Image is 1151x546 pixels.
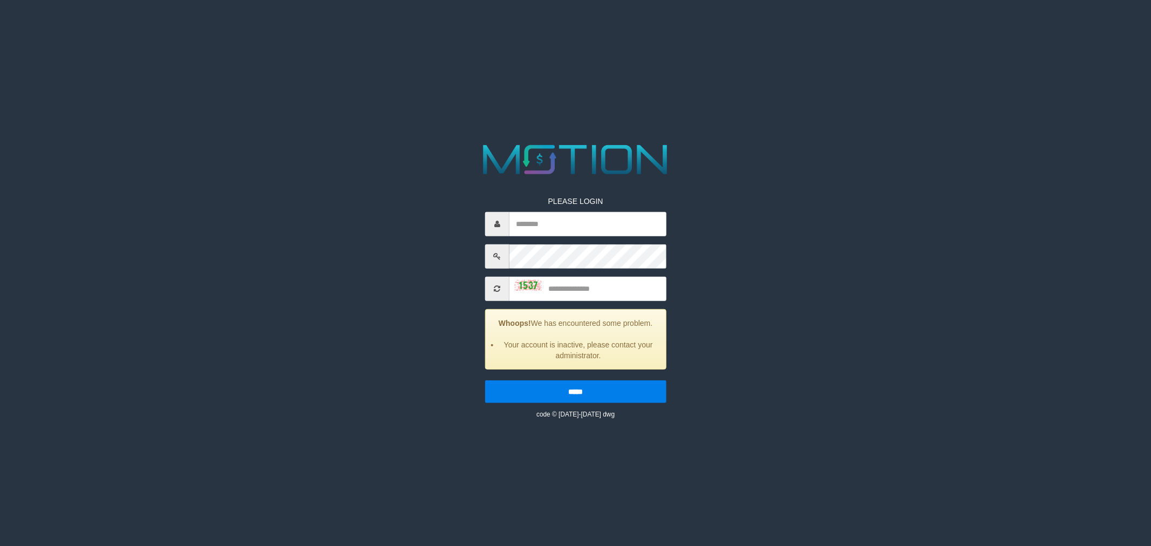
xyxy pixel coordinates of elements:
[499,318,531,327] strong: Whoops!
[485,195,666,206] p: PLEASE LOGIN
[515,280,542,291] img: captcha
[536,410,615,418] small: code © [DATE]-[DATE] dwg
[499,339,658,360] li: Your account is inactive, please contact your administrator.
[475,140,676,180] img: MOTION_logo.png
[485,309,666,369] div: We has encountered some problem.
